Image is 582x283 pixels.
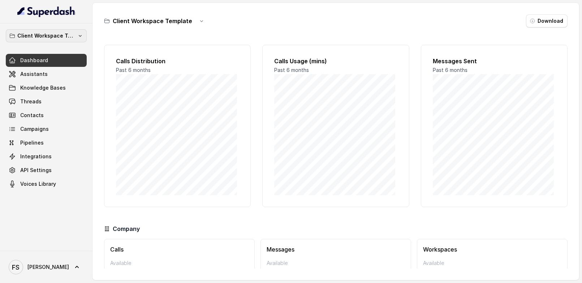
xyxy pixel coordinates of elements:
a: Pipelines [6,136,87,149]
p: Available [267,260,405,267]
span: Voices Library [20,180,56,188]
h2: Messages Sent [433,57,556,65]
a: [PERSON_NAME] [6,257,87,277]
a: Threads [6,95,87,108]
img: light.svg [17,6,76,17]
span: Past 6 months [433,67,467,73]
span: [PERSON_NAME] [27,263,69,271]
a: Assistants [6,68,87,81]
h3: Messages [267,245,405,254]
h3: Workspaces [423,245,561,254]
span: Threads [20,98,42,105]
p: Available [423,260,561,267]
a: Integrations [6,150,87,163]
span: Past 6 months [116,67,151,73]
span: Integrations [20,153,52,160]
a: Knowledge Bases [6,81,87,94]
a: API Settings [6,164,87,177]
h2: Calls Distribution [116,57,239,65]
p: 11 Workspaces [423,267,561,275]
span: Knowledge Bases [20,84,66,91]
h2: Calls Usage (mins) [274,57,397,65]
span: Contacts [20,112,44,119]
text: FS [12,263,20,271]
button: Client Workspace Template [6,29,87,42]
span: API Settings [20,167,52,174]
span: Past 6 months [274,67,309,73]
span: Dashboard [20,57,48,64]
p: 91673 mins [110,267,249,275]
p: Available [110,260,249,267]
button: Download [526,14,568,27]
a: Dashboard [6,54,87,67]
h3: Company [113,224,140,233]
a: Voices Library [6,177,87,190]
span: Pipelines [20,139,44,146]
h3: Client Workspace Template [113,17,192,25]
p: 794 messages [267,267,405,275]
h3: Calls [110,245,249,254]
a: Contacts [6,109,87,122]
span: Assistants [20,70,48,78]
span: Campaigns [20,125,49,133]
p: Client Workspace Template [17,31,75,40]
a: Campaigns [6,123,87,136]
